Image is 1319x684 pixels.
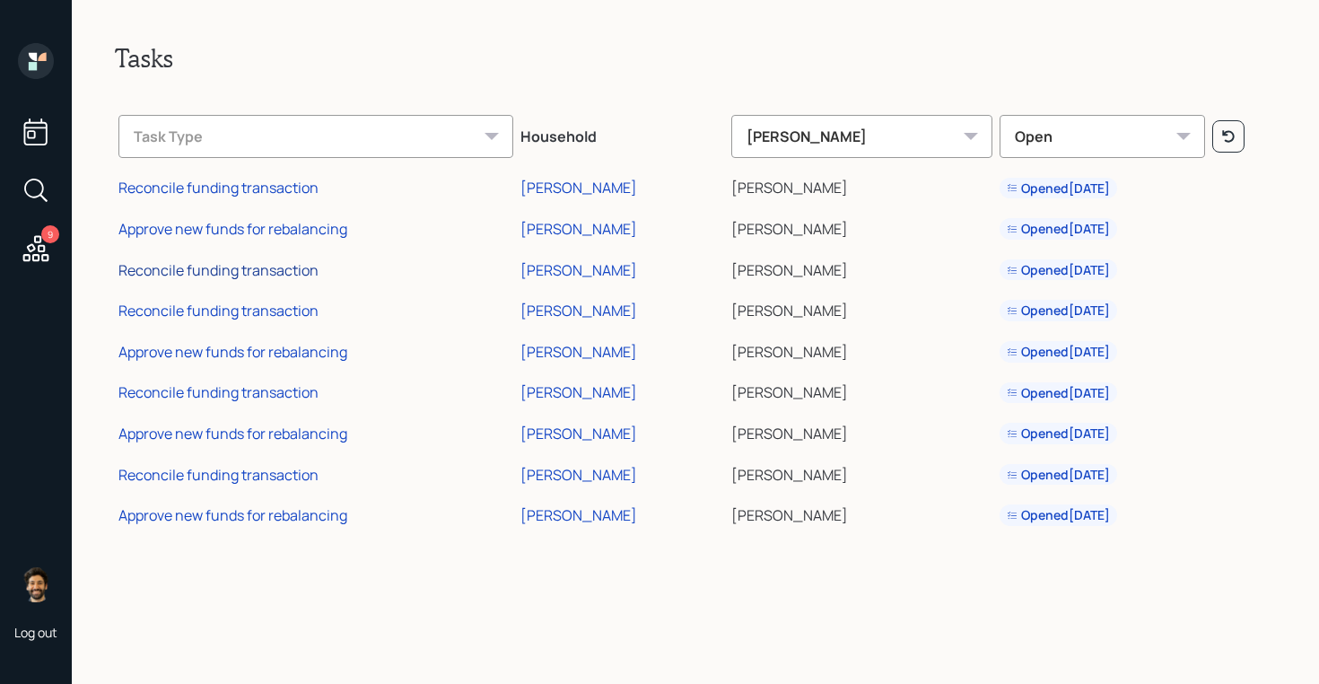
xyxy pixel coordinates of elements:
td: [PERSON_NAME] [728,452,997,493]
div: [PERSON_NAME] [520,465,637,485]
div: Opened [DATE] [1007,302,1110,320]
td: [PERSON_NAME] [728,287,997,329]
div: Opened [DATE] [1007,466,1110,484]
th: Household [517,102,728,165]
div: [PERSON_NAME] [520,342,637,362]
div: Opened [DATE] [1007,261,1110,279]
div: Approve new funds for rebalancing [118,342,347,362]
div: Reconcile funding transaction [118,301,319,320]
div: [PERSON_NAME] [520,505,637,525]
div: [PERSON_NAME] [520,382,637,402]
div: Opened [DATE] [1007,506,1110,524]
div: Opened [DATE] [1007,220,1110,238]
div: Log out [14,624,57,641]
div: Reconcile funding transaction [118,465,319,485]
img: eric-schwartz-headshot.png [18,566,54,602]
div: Opened [DATE] [1007,343,1110,361]
td: [PERSON_NAME] [728,165,997,206]
div: Approve new funds for rebalancing [118,219,347,239]
div: Reconcile funding transaction [118,178,319,197]
div: [PERSON_NAME] [520,219,637,239]
div: [PERSON_NAME] [520,178,637,197]
td: [PERSON_NAME] [728,492,997,533]
div: Open [1000,115,1205,158]
td: [PERSON_NAME] [728,370,997,411]
div: [PERSON_NAME] [731,115,993,158]
div: 9 [41,225,59,243]
div: Reconcile funding transaction [118,260,319,280]
div: Opened [DATE] [1007,425,1110,443]
td: [PERSON_NAME] [728,206,997,247]
div: Opened [DATE] [1007,180,1110,197]
td: [PERSON_NAME] [728,329,997,370]
td: [PERSON_NAME] [728,247,997,288]
div: Reconcile funding transaction [118,382,319,402]
div: Approve new funds for rebalancing [118,424,347,443]
div: Task Type [118,115,513,158]
div: [PERSON_NAME] [520,301,637,320]
div: [PERSON_NAME] [520,424,637,443]
div: Opened [DATE] [1007,384,1110,402]
div: Approve new funds for rebalancing [118,505,347,525]
h2: Tasks [115,43,1276,74]
div: [PERSON_NAME] [520,260,637,280]
td: [PERSON_NAME] [728,410,997,452]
